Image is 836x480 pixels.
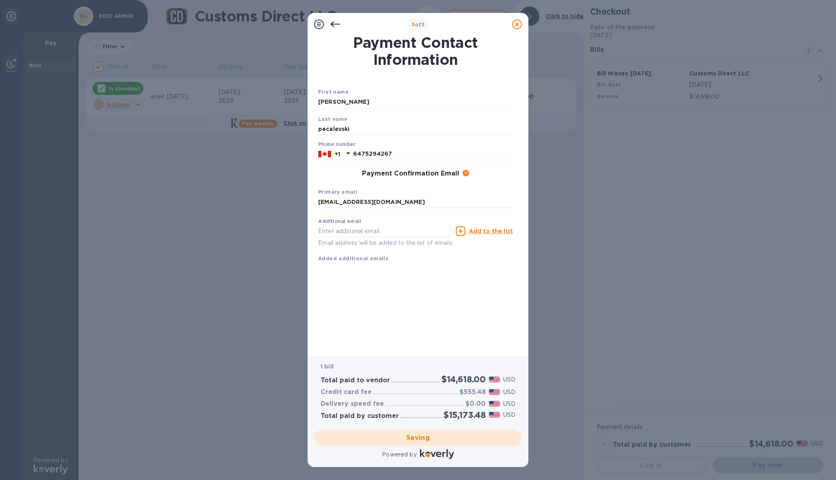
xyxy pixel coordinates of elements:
[318,150,331,159] img: CA
[420,449,454,459] img: Logo
[503,388,515,396] p: USD
[318,142,356,147] label: Phone number
[469,228,513,234] u: Add to the list
[489,412,500,418] img: USD
[318,89,349,95] b: First name
[444,410,486,420] h2: $15,173.48
[503,375,515,384] p: USD
[412,21,425,28] b: of 3
[503,400,515,408] p: USD
[321,377,390,384] h3: Total paid to vendor
[362,170,459,178] h3: Payment Confirmation Email
[318,238,452,248] p: Email address will be added to the list of emails
[321,412,399,420] h3: Total paid by customer
[321,400,384,408] h3: Delivery speed fee
[412,21,415,28] span: 3
[442,374,486,384] h2: $14,618.00
[318,116,348,122] b: Last name
[318,123,513,135] input: Enter your last name
[382,450,416,459] p: Powered by
[489,401,500,407] img: USD
[459,388,486,396] h3: $555.48
[353,148,513,160] input: Enter your phone number
[503,411,515,419] p: USD
[489,389,500,395] img: USD
[334,150,340,158] p: +1
[321,363,334,370] b: 1 bill
[318,255,388,261] b: Added additional emails
[489,377,500,382] img: USD
[318,189,357,195] b: Primary email
[318,96,513,108] input: Enter your first name
[318,225,452,237] input: Enter additional email
[318,219,361,224] label: Additional email
[465,400,486,408] h3: $0.00
[318,34,513,68] h1: Payment Contact Information
[318,196,513,208] input: Enter your primary name
[321,388,372,396] h3: Credit card fee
